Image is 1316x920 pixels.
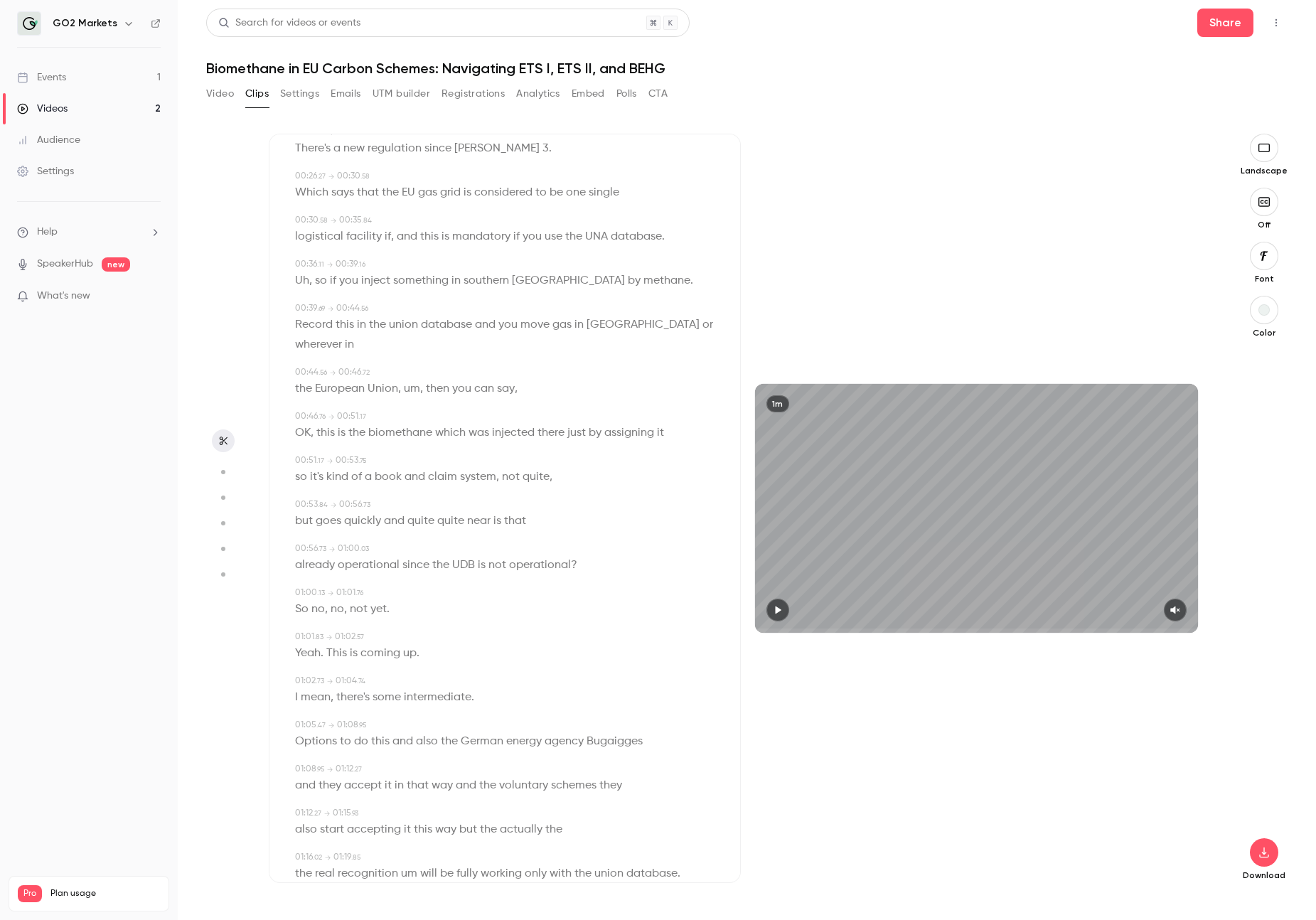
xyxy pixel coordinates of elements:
span: new [343,139,365,159]
span: . 03 [360,545,369,552]
span: do [354,732,368,751]
span: Yeah [295,643,321,663]
span: say [497,379,515,399]
span: → [325,852,331,863]
span: . 27 [353,766,362,773]
h6: GO2 Markets [53,16,117,31]
span: it [385,776,392,796]
span: → [328,720,334,731]
span: if [513,227,520,247]
span: quite [437,511,464,531]
span: 01:08 [337,721,358,729]
span: . 17 [358,413,366,420]
div: Events [17,70,66,85]
span: way [435,820,456,840]
span: Options [295,732,337,751]
span: biomethane [368,423,432,443]
span: considered [474,183,533,203]
span: . 95 [316,766,324,773]
span: mandatory [452,227,510,247]
span: 00:39 [336,260,358,269]
span: 00:44 [295,368,319,377]
span: , [515,379,518,399]
span: single [589,183,619,203]
span: 00:53 [336,456,358,465]
span: EU [402,183,415,203]
span: will [420,864,437,884]
span: claim [428,467,457,487]
span: it [657,423,664,443]
p: Font [1241,273,1287,284]
span: southern [464,271,509,291]
span: regulation [368,139,422,159]
div: Videos [17,102,68,116]
span: What's new [37,289,90,304]
span: UNA [585,227,608,247]
span: . 73 [362,501,370,508]
li: help-dropdown-opener [17,225,161,240]
span: . 58 [360,173,370,180]
span: the [295,379,312,399]
span: and [392,732,413,751]
span: then [426,379,449,399]
span: , [311,423,314,443]
span: move [520,315,550,335]
span: actually [500,820,542,840]
span: wherever [295,335,342,355]
span: near [467,511,491,531]
span: working [481,864,522,884]
span: goes [316,511,341,531]
p: Off [1241,219,1287,230]
span: 00:56 [295,545,318,553]
span: operational [338,555,400,575]
span: a [365,467,372,487]
span: . [549,139,552,159]
button: Analytics [516,82,560,105]
span: of [351,467,362,487]
span: to [535,183,547,203]
span: it's [310,467,323,487]
span: something [393,271,449,291]
span: grid [440,183,461,203]
span: that [504,511,526,531]
span: accepting [347,820,401,840]
span: This [326,643,347,663]
button: UTM builder [373,82,430,105]
span: union [389,315,418,335]
span: → [331,500,336,510]
div: 1m [766,395,789,412]
span: . 11 [317,261,324,268]
span: um [401,864,417,884]
span: → [324,808,330,819]
span: , [331,688,333,707]
span: intermediate [404,688,471,707]
span: a [333,139,341,159]
span: real [315,864,335,884]
span: this [420,227,439,247]
span: the [565,227,582,247]
span: in [574,315,584,335]
span: assigning [604,423,654,443]
span: Union [368,379,398,399]
span: facility [346,227,382,247]
a: SpeakerHub [37,257,93,272]
span: . 76 [355,589,363,597]
span: there [537,423,565,443]
span: , [391,227,394,247]
span: book [375,467,402,487]
span: [GEOGRAPHIC_DATA] [587,315,700,335]
span: 01:12 [295,809,313,818]
span: I [295,688,298,707]
span: one [566,183,586,203]
span: Bugaigges [587,732,643,751]
span: Uh [295,271,309,291]
span: that [357,183,379,203]
span: system [460,467,496,487]
span: accept [344,776,382,796]
span: logistical [295,227,343,247]
span: . 85 [351,854,360,861]
span: → [328,304,333,314]
span: the [441,732,458,751]
span: the [348,423,365,443]
span: already [295,555,335,575]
